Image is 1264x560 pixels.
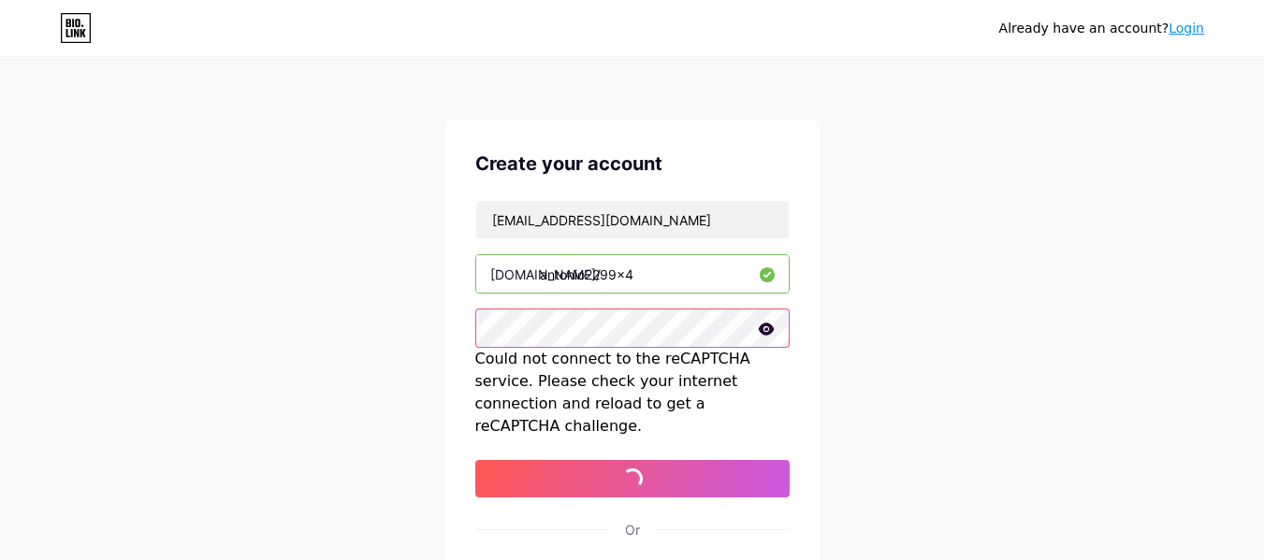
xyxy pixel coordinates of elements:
div: [DOMAIN_NAME]/ [490,265,601,284]
div: Or [625,520,640,539]
div: Create your account [475,150,790,178]
a: Login [1169,21,1204,36]
input: Email [476,201,789,238]
div: Could not connect to the reCAPTCHA service. Please check your internet connection and reload to g... [475,348,790,438]
input: username [476,255,789,293]
div: Already have an account? [999,19,1204,38]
